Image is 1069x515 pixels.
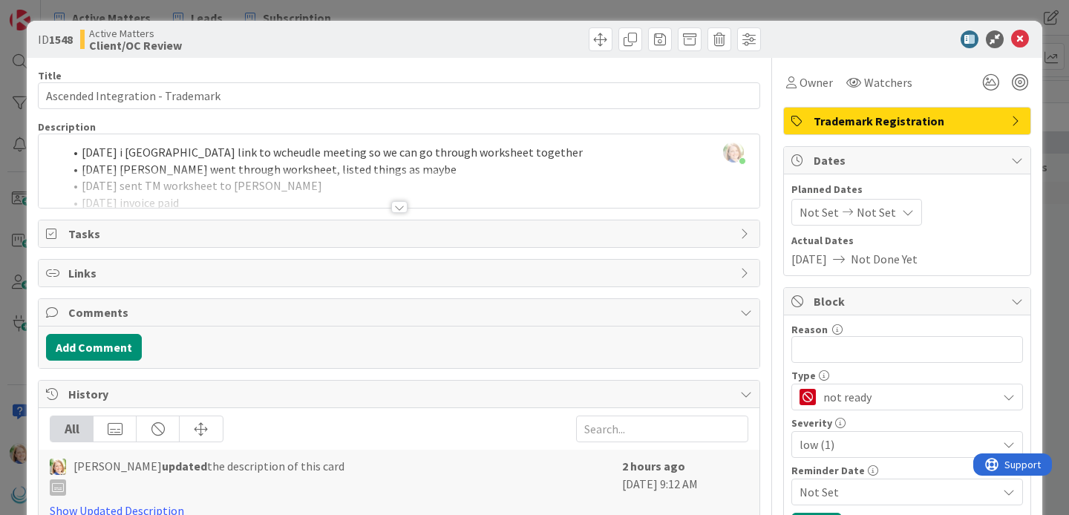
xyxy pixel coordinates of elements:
span: Support [31,2,68,20]
span: Comments [68,304,733,321]
span: Severity [791,418,832,428]
span: Not Done Yet [851,250,918,268]
span: Reminder Date [791,465,865,476]
span: Active Matters [89,27,182,39]
span: not ready [823,387,990,407]
img: AD [50,459,66,475]
div: All [50,416,94,442]
input: type card name here... [38,82,760,109]
b: 2 hours ago [622,459,685,473]
li: [DATE] [PERSON_NAME] went through worksheet, listed things as maybe [64,161,752,178]
span: low (1) [800,434,990,455]
span: [DATE] [791,250,827,268]
button: Add Comment [46,334,142,361]
span: Owner [800,73,833,91]
img: Sl300r1zNejTcUF0uYcJund7nRpyjiOK.jpg [723,142,744,163]
span: Block [814,292,1004,310]
b: updated [162,459,207,473]
label: Reason [791,323,828,336]
span: Not Set [857,203,896,221]
span: Type [791,370,816,381]
span: Description [38,120,96,134]
span: Links [68,264,733,282]
span: Dates [814,151,1004,169]
input: Search... [576,416,748,442]
span: Not Set [800,483,997,501]
span: Not Set [800,203,839,221]
b: Client/OC Review [89,39,182,51]
span: Trademark Registration [814,112,1004,130]
span: ID [38,30,73,48]
span: Watchers [864,73,912,91]
label: Title [38,69,62,82]
span: Tasks [68,225,733,243]
li: [DATE] i [GEOGRAPHIC_DATA] link to wcheudle meeting so we can go through worksheet together [64,144,752,161]
span: [PERSON_NAME] the description of this card [73,457,344,496]
span: History [68,385,733,403]
span: Actual Dates [791,233,1023,249]
span: Planned Dates [791,182,1023,197]
b: 1548 [49,32,73,47]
